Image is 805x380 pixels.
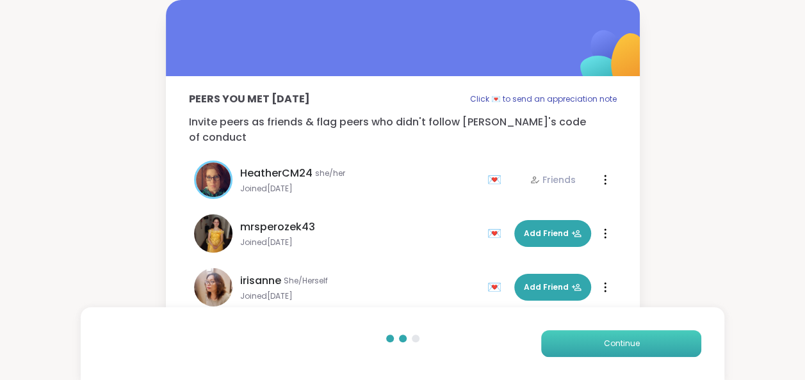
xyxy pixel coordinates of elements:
[541,330,701,357] button: Continue
[487,277,507,297] div: 💌
[530,173,576,186] div: Friends
[514,220,591,247] button: Add Friend
[240,291,480,301] span: Joined [DATE]
[240,219,315,235] span: mrsperozek43
[240,166,313,181] span: HeatherCM24
[524,281,581,293] span: Add Friend
[189,115,617,145] p: Invite peers as friends & flag peers who didn't follow [PERSON_NAME]'s code of conduct
[487,170,507,190] div: 💌
[240,237,480,248] span: Joined [DATE]
[189,91,310,107] p: Peers you met [DATE]
[240,184,480,194] span: Joined [DATE]
[603,338,639,349] span: Continue
[284,276,328,286] span: She/Herself
[240,273,281,289] span: irisanne
[470,91,617,107] p: Click 💌 to send an appreciation note
[196,162,231,197] img: HeatherCM24
[315,168,345,178] span: she/her
[487,223,507,244] div: 💌
[194,214,232,253] img: mrsperozek43
[514,274,591,301] button: Add Friend
[194,268,232,306] img: irisanne
[524,228,581,239] span: Add Friend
